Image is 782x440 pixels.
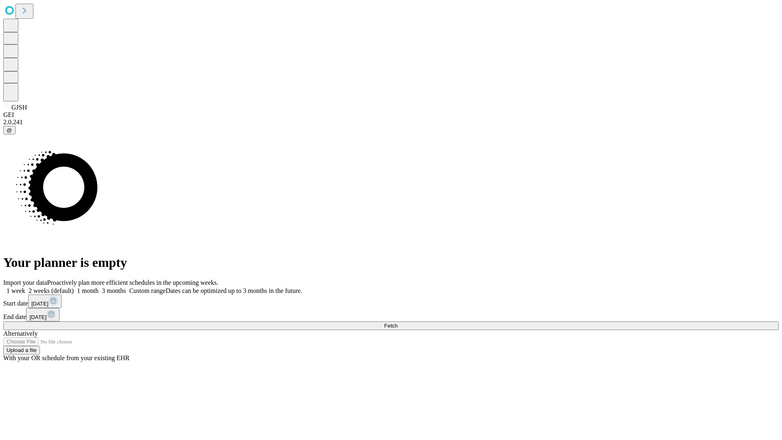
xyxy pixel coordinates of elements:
span: 2 weeks (default) [29,287,74,294]
span: Dates can be optimized up to 3 months in the future. [166,287,302,294]
button: @ [3,126,15,134]
span: Alternatively [3,330,37,337]
span: Custom range [129,287,165,294]
span: Proactively plan more efficient schedules in the upcoming weeks. [47,279,218,286]
span: 1 month [77,287,99,294]
span: GJSH [11,104,27,111]
div: End date [3,308,779,321]
button: [DATE] [28,295,62,308]
span: [DATE] [31,301,48,307]
button: [DATE] [26,308,59,321]
span: @ [7,127,12,133]
div: Start date [3,295,779,308]
div: GEI [3,111,779,119]
button: Fetch [3,321,779,330]
span: Fetch [384,323,398,329]
span: 3 months [102,287,126,294]
button: Upload a file [3,346,40,354]
span: With your OR schedule from your existing EHR [3,354,130,361]
span: 1 week [7,287,25,294]
h1: Your planner is empty [3,255,779,270]
span: Import your data [3,279,47,286]
span: [DATE] [29,314,46,320]
div: 2.0.241 [3,119,779,126]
